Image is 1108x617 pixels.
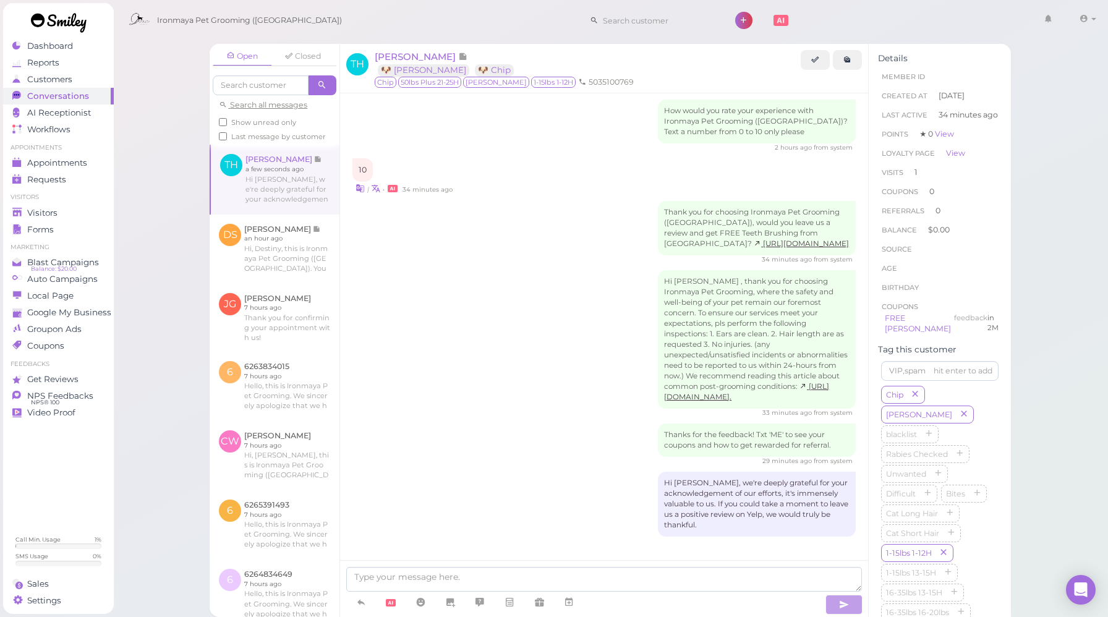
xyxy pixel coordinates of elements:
[884,529,942,538] span: Cat Short Hair
[939,109,998,121] span: 34 minutes ago
[814,409,853,417] span: from system
[987,313,999,335] div: Expires at2025-11-01 11:59pm
[3,121,114,138] a: Workflows
[814,457,853,465] span: from system
[658,100,856,143] div: How would you rate your experience with Ironmaya Pet Grooming ([GEOGRAPHIC_DATA])? Text a number ...
[27,291,74,301] span: Local Page
[884,588,945,597] span: 16-35lbs 13-15H
[219,132,227,140] input: Last message by customer
[27,208,58,218] span: Visitors
[934,365,992,377] div: hit enter to add
[27,91,89,101] span: Conversations
[884,548,934,558] span: 1-15lbs 1-12H
[3,155,114,171] a: Appointments
[27,307,111,318] span: Google My Business
[939,90,965,101] span: [DATE]
[458,51,467,62] span: Note
[882,149,935,158] span: Loyalty page
[3,360,114,368] li: Feedbacks
[27,224,54,235] span: Forms
[928,225,950,234] span: $0.00
[346,53,369,75] span: TH
[27,57,59,68] span: Reports
[27,579,49,589] span: Sales
[754,239,849,248] a: [URL][DOMAIN_NAME]
[1066,575,1096,605] div: Open Intercom Messenger
[884,410,955,419] span: [PERSON_NAME]
[3,287,114,304] a: Local Page
[3,338,114,354] a: Coupons
[3,404,114,421] a: Video Proof
[576,77,637,88] li: 5035100769
[814,255,853,263] span: from system
[27,341,64,351] span: Coupons
[403,185,453,194] span: 09/02/2025 04:22pm
[231,118,296,127] span: Show unread only
[885,313,951,334] a: FREE [PERSON_NAME]
[658,472,856,537] div: Hi [PERSON_NAME], we're deeply grateful for your acknowledgement of our efforts, it's immensely v...
[882,206,924,215] span: Referrals
[599,11,718,30] input: Search customer
[878,53,1002,64] div: Details
[882,130,908,138] span: Points
[219,118,227,126] input: Show unread only
[375,51,458,62] span: [PERSON_NAME]
[31,264,77,274] span: Balance: $20.00
[3,171,114,188] a: Requests
[882,187,918,196] span: Coupons
[463,77,529,88] span: [PERSON_NAME]
[378,64,469,76] a: 🐶 [PERSON_NAME]
[884,489,918,498] span: Difficult
[27,324,82,334] span: Groupon Ads
[884,449,950,459] span: Rabies Checked
[882,283,919,292] span: Birthday
[935,129,954,138] a: View
[15,552,48,560] div: SMS Usage
[3,576,114,592] a: Sales
[27,257,99,268] span: Blast Campaigns
[157,3,342,38] span: Ironmaya Pet Grooming ([GEOGRAPHIC_DATA])
[367,185,369,194] i: |
[231,132,326,141] span: Last message by customer
[219,100,307,109] a: Search all messages
[762,457,814,465] span: 09/02/2025 04:28pm
[884,509,940,518] span: Cat Long Hair
[27,108,91,118] span: AI Receptionist
[3,71,114,88] a: Customers
[878,201,1002,221] li: 0
[884,568,939,577] span: 1-15lbs 13-15H
[398,77,461,88] span: 50lbs Plus 21-25H
[95,535,101,543] div: 1 %
[775,143,814,151] span: 09/02/2025 02:58pm
[814,143,853,151] span: from system
[27,374,79,385] span: Get Reviews
[3,304,114,321] a: Google My Business
[762,409,814,417] span: 09/02/2025 04:23pm
[762,255,814,263] span: 09/02/2025 04:22pm
[944,489,968,498] span: Bites
[93,552,101,560] div: 0 %
[884,430,919,439] span: blacklist
[352,182,856,195] div: •
[3,271,114,287] a: Auto Campaigns
[878,182,1002,202] li: 0
[946,148,965,158] a: View
[375,77,396,88] span: Chip
[27,595,61,606] span: Settings
[878,344,1002,355] div: Tag this customer
[3,143,114,152] li: Appointments
[3,221,114,238] a: Forms
[27,174,66,185] span: Requests
[31,398,59,407] span: NPS® 100
[15,535,61,543] div: Call Min. Usage
[658,270,856,408] div: Hi [PERSON_NAME] , thank you for choosing Ironmaya Pet Grooming, where the safety and well-being ...
[3,88,114,104] a: Conversations
[882,302,918,311] span: Coupons
[27,391,93,401] span: NPS Feedbacks
[3,243,114,252] li: Marketing
[273,47,333,66] a: Closed
[882,264,897,273] span: age
[884,390,906,399] span: Chip
[881,361,999,381] input: VIP,spam
[954,313,987,335] div: feedback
